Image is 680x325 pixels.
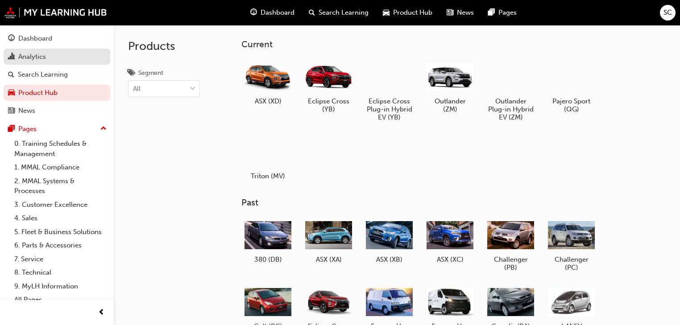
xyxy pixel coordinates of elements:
a: Outlander Plug-in Hybrid EV (ZM) [484,57,538,124]
h3: Past [241,197,666,208]
button: DashboardAnalyticsSearch LearningProduct HubNews [4,29,110,121]
span: pages-icon [8,125,15,133]
div: Segment [138,69,163,78]
a: 5. Fleet & Business Solutions [11,225,110,239]
h5: 380 (DB) [245,255,291,263]
span: prev-icon [98,307,105,318]
div: News [18,106,35,116]
button: SC [660,5,676,21]
a: Triton (MV) [241,132,295,183]
span: car-icon [8,89,15,97]
a: 380 (DB) [241,215,295,267]
h5: Eclipse Cross Plug-in Hybrid EV (YB) [366,97,413,121]
img: mmal [4,7,107,18]
a: 0. Training Schedules & Management [11,137,110,160]
span: search-icon [8,71,14,79]
span: guage-icon [250,7,257,18]
a: ASX (XC) [423,215,477,267]
a: 4. Sales [11,211,110,225]
span: Product Hub [393,8,432,18]
span: car-icon [383,7,390,18]
a: Product Hub [4,85,110,101]
div: Analytics [18,52,46,62]
div: All [133,84,141,94]
div: Search Learning [18,70,68,80]
div: Dashboard [18,33,52,44]
span: chart-icon [8,53,15,61]
button: Pages [4,121,110,137]
a: Outlander (ZM) [423,57,477,116]
span: tags-icon [128,70,135,78]
a: 6. Parts & Accessories [11,239,110,252]
a: Challenger (PC) [545,215,598,275]
a: car-iconProduct Hub [376,4,440,22]
a: 1. MMAL Compliance [11,160,110,174]
a: ASX (XA) [302,215,356,267]
a: 2. MMAL Systems & Processes [11,174,110,198]
span: up-icon [100,123,107,135]
a: Dashboard [4,30,110,47]
span: guage-icon [8,35,15,43]
div: Pages [18,124,37,134]
span: pages-icon [488,7,495,18]
h5: Outlander (ZM) [427,97,473,113]
h5: ASX (XA) [305,255,352,263]
a: 7. Service [11,252,110,266]
span: News [457,8,474,18]
a: Analytics [4,49,110,65]
span: Search Learning [319,8,369,18]
h3: Current [241,39,666,49]
a: 9. MyLH Information [11,280,110,293]
h5: ASX (XB) [366,255,413,263]
a: Pajero Sport (QG) [545,57,598,116]
h5: Challenger (PC) [548,255,595,272]
h5: Challenger (PB) [487,255,534,272]
a: Eclipse Cross (YB) [302,57,356,116]
a: All Pages [11,293,110,307]
h5: Triton (MV) [245,172,291,180]
a: Challenger (PB) [484,215,538,275]
a: News [4,103,110,119]
h5: Outlander Plug-in Hybrid EV (ZM) [487,97,534,121]
a: ASX (XB) [363,215,416,267]
span: down-icon [190,83,196,95]
a: pages-iconPages [481,4,524,22]
span: news-icon [447,7,453,18]
a: guage-iconDashboard [243,4,302,22]
span: news-icon [8,107,15,115]
a: Search Learning [4,66,110,83]
a: search-iconSearch Learning [302,4,376,22]
span: search-icon [309,7,315,18]
h5: Eclipse Cross (YB) [305,97,352,113]
a: 3. Customer Excellence [11,198,110,212]
span: Pages [498,8,517,18]
span: SC [663,8,672,18]
a: 8. Technical [11,266,110,280]
h2: Products [128,39,200,53]
a: ASX (XD) [241,57,295,108]
h5: ASX (XD) [245,97,291,105]
h5: ASX (XC) [427,255,473,263]
h5: Pajero Sport (QG) [548,97,595,113]
a: news-iconNews [440,4,481,22]
a: Eclipse Cross Plug-in Hybrid EV (YB) [363,57,416,124]
span: Dashboard [261,8,294,18]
